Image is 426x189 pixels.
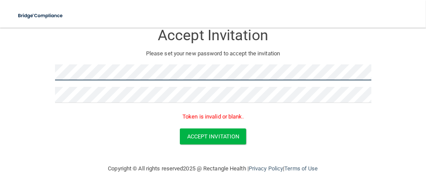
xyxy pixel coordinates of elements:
div: Copyright © All rights reserved 2025 @ Rectangle Health | | [55,155,371,183]
img: bridge_compliance_login_screen.278c3ca4.svg [13,7,68,25]
p: Token is invalid or blank. [55,112,371,122]
a: Terms of Use [284,165,318,172]
h3: Accept Invitation [55,27,371,43]
button: Accept Invitation [180,128,247,144]
p: Please set your new password to accept the invitation [62,48,365,59]
a: Privacy Policy [249,165,283,172]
